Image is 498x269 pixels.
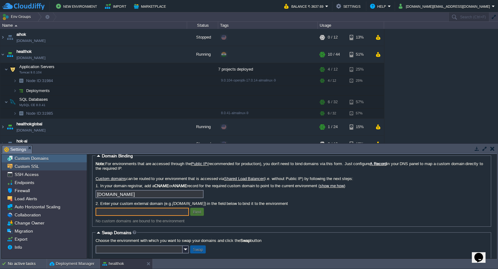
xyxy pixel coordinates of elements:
img: AMDAwAAAACH5BAEAAAAALAAAAAABAAEAAAICRAEAOw== [8,63,17,76]
span: Tomcat 9.0.104 [19,71,42,74]
a: healthokglobal [16,121,42,127]
button: Import [105,2,128,10]
a: Change Owner [13,220,45,226]
div: 0 / 12 [328,29,338,46]
span: Node ID: [26,78,42,83]
button: Env Groups [2,12,33,21]
span: 31985 [26,111,54,116]
a: [DOMAIN_NAME] [16,38,45,44]
div: 13% [350,29,370,46]
span: Info [13,244,23,250]
a: Public IP [191,161,208,166]
span: Node ID: [26,111,42,116]
span: Application Servers [19,64,55,69]
b: Note: [96,161,105,166]
button: Marketplace [134,2,168,10]
div: No active tasks [8,259,47,269]
div: No custom domains are bound to the environment [96,219,488,223]
button: New Environment [56,2,99,10]
a: Export [13,236,28,242]
div: 0 / 10 [328,136,338,152]
b: CNAME [154,183,169,188]
span: healthok [16,49,32,55]
img: AMDAwAAAACH5BAEAAAAALAAAAAABAAEAAAICRAEAOw== [6,29,14,46]
a: Shared Load Balancer [224,176,264,181]
a: aihok [16,31,26,38]
button: [DOMAIN_NAME][EMAIL_ADDRESS][DOMAIN_NAME] [399,2,492,10]
button: Deployment Manager [49,261,94,267]
label: For environments that are accessed through the (recommended for production), you don't need to bi... [96,161,488,171]
button: Help [370,2,388,10]
img: AMDAwAAAACH5BAEAAAAALAAAAAABAAEAAAICRAEAOw== [13,76,17,86]
label: Choose the environment with which you want to swap your domains and click the button [96,238,488,243]
a: Firewall [13,188,31,193]
i: [DOMAIN_NAME] [172,201,205,206]
div: Name [1,22,187,29]
div: 57% [350,96,370,108]
label: 2. Enter your custom external domain (e.g. ) in the field below to bind it to the environment [96,201,488,206]
button: Settings [336,2,362,10]
img: AMDAwAAAACH5BAEAAAAALAAAAAABAAEAAAICRAEAOw== [0,136,5,152]
a: SSH Access [13,172,40,177]
img: AMDAwAAAACH5BAEAAAAALAAAAAABAAEAAAICRAEAOw== [0,118,5,135]
button: healthok [102,261,124,267]
div: Running [187,118,218,135]
a: [DOMAIN_NAME] [16,55,45,61]
span: 31984 [26,78,54,83]
img: AMDAwAAAACH5BAEAAAAALAAAAAABAAEAAAICRAEAOw== [13,109,17,118]
img: AMDAwAAAACH5BAEAAAAALAAAAAABAAEAAAICRAEAOw== [13,86,17,95]
div: 4 / 12 [328,63,338,76]
img: AMDAwAAAACH5BAEAAAAALAAAAAABAAEAAAICRAEAOw== [4,63,8,76]
span: SQL Databases [19,97,49,102]
div: Running [187,46,218,63]
button: Balance ₹-3637.69 [284,2,325,10]
div: Tags [218,22,317,29]
div: Stopped [187,29,218,46]
div: 6 / 32 [328,96,338,108]
img: AMDAwAAAACH5BAEAAAAALAAAAAABAAEAAAICRAEAOw== [8,96,17,108]
a: Deployments [26,88,51,93]
a: Node ID:31984 [26,78,54,83]
a: [DOMAIN_NAME] [16,127,45,133]
a: Custom SSL [13,164,40,169]
label: 1. In your domain registrar, add a or record for the required custom domain to point to the curre... [96,183,488,188]
a: Auto Horizontal Scaling [13,204,61,210]
b: Swap [240,238,250,243]
div: 7 projects deployed [218,63,318,76]
div: 4 / 12 [328,76,336,86]
span: Swap Domains [102,230,131,235]
a: Load Alerts [13,196,38,202]
span: 8.0.41-almalinux-9 [221,111,248,115]
img: AMDAwAAAACH5BAEAAAAALAAAAAABAAEAAAICRAEAOw== [0,29,5,46]
iframe: chat widget [472,244,492,263]
div: 13% [350,136,370,152]
span: Domain Binding [102,153,133,158]
img: AMDAwAAAACH5BAEAAAAALAAAAAABAAEAAAICRAEAOw== [17,86,26,95]
button: Swap [191,247,205,252]
div: Usage [318,22,384,29]
label: can be routed to your environment that is accessed via (i.e. without Public IP) by following the ... [96,176,488,181]
div: 25% [350,76,370,86]
img: AMDAwAAAACH5BAEAAAAALAAAAAABAAEAAAICRAEAOw== [6,136,14,152]
img: AMDAwAAAACH5BAEAAAAALAAAAAABAAEAAAICRAEAOw== [0,46,5,63]
img: AMDAwAAAACH5BAEAAAAALAAAAAABAAEAAAICRAEAOw== [17,109,26,118]
div: 51% [350,46,370,63]
a: Collaboration [13,212,42,218]
button: Bind [191,209,203,215]
a: hok-ai [16,138,27,144]
b: ANAME [172,183,187,188]
a: SQL DatabasesMySQL CE 8.0.41 [19,97,49,102]
a: Custom Domains [13,155,49,161]
div: 57% [350,109,370,118]
span: 9.0.104-openjdk-17.0.14-almalinux-9 [221,78,276,82]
